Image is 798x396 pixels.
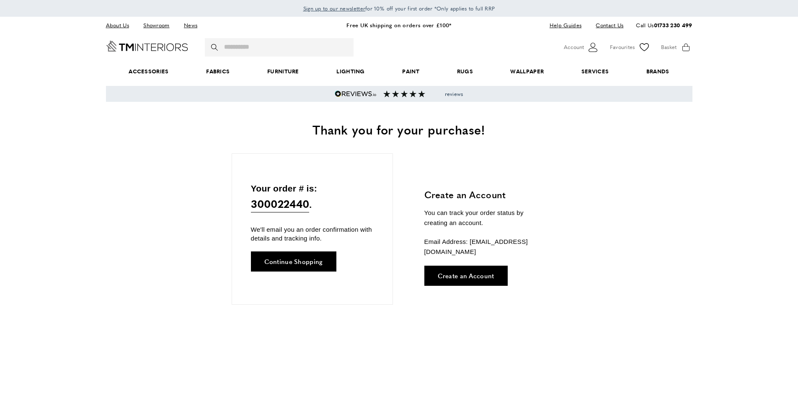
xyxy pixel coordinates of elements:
span: Continue Shopping [264,258,323,264]
p: Your order # is: . [251,181,374,213]
a: Help Guides [543,20,588,31]
a: Brands [628,59,688,84]
span: for 10% off your first order *Only applies to full RRP [303,5,495,12]
a: Furniture [248,59,318,84]
a: Free UK shipping on orders over £100* [346,21,451,29]
span: Sign up to our newsletter [303,5,366,12]
button: Search [211,38,220,57]
p: You can track your order status by creating an account. [424,208,548,228]
p: Email Address: [EMAIL_ADDRESS][DOMAIN_NAME] [424,237,548,257]
img: Reviews section [383,91,425,97]
a: News [178,20,204,31]
a: Create an Account [424,266,508,286]
span: 300022440 [251,195,310,212]
span: Thank you for your purchase! [312,120,485,138]
a: Showroom [137,20,176,31]
button: Customer Account [564,41,599,54]
p: We'll email you an order confirmation with details and tracking info. [251,225,374,243]
a: Contact Us [589,20,623,31]
span: Account [564,43,584,52]
a: Rugs [438,59,492,84]
a: Lighting [318,59,384,84]
a: Sign up to our newsletter [303,4,366,13]
span: Create an Account [438,272,494,279]
a: Favourites [610,41,651,54]
a: Paint [384,59,438,84]
a: Services [563,59,628,84]
span: Accessories [110,59,187,84]
a: Go to Home page [106,41,188,52]
span: Favourites [610,43,635,52]
a: About Us [106,20,135,31]
a: Fabrics [187,59,248,84]
a: Continue Shopping [251,251,336,272]
p: Call Us [636,21,692,30]
a: Wallpaper [492,59,563,84]
h3: Create an Account [424,188,548,201]
a: 01733 230 499 [654,21,692,29]
img: Reviews.io 5 stars [335,91,377,97]
span: reviews [432,91,463,97]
